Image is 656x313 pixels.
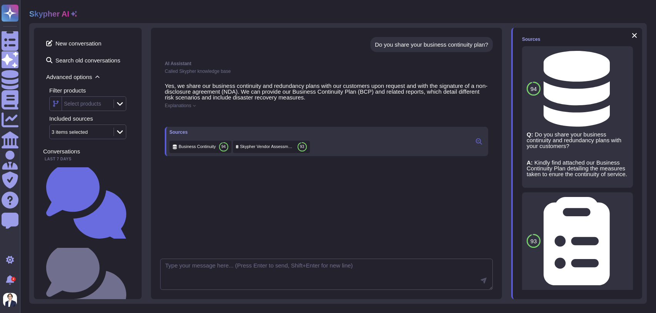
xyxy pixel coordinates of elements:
span: New conversation [43,37,132,49]
div: Select products [64,101,101,106]
button: Like this response [172,114,179,120]
div: Click to preview/edit this source [522,46,633,188]
strong: Q: [527,131,533,138]
button: Close panel [630,31,639,40]
div: Last 7 days [43,157,132,161]
button: Copy this response [165,114,171,121]
div: Sources [522,37,540,42]
p: Do you share your business continuity and redundancy plans with your customers? [527,290,628,307]
span: 93 [300,145,304,149]
div: 3 items selected [52,130,88,135]
p: Do you share your business continuity and redundancy plans with your customers? [527,131,628,149]
div: Sources [169,130,310,135]
p: Yes, we share our business continuity and redundancy plans with our customers upon request and wi... [165,83,488,100]
div: Do you share your business continuity plan? [375,42,488,47]
strong: A: [527,159,533,166]
p: Kindly find attached our Business Continuity Plan detailing the measures taken to enure the conti... [527,160,628,177]
button: Disable this source [616,51,628,63]
span: Search old conversations [43,54,132,66]
span: Explanations [165,103,191,108]
img: user [3,293,17,307]
button: user [2,291,22,308]
div: Included sources [49,116,132,121]
span: Advanced options [43,71,132,83]
h2: Skypher AI [29,9,69,19]
span: Business Continuity [179,144,216,150]
button: Dislike this response [180,114,186,121]
span: 93 [530,238,537,244]
div: Click to preview/edit this source [169,141,231,153]
div: Conversations [43,148,132,154]
span: Skypher Vendor Assessment Questionnaire evidence [240,144,294,150]
div: Click to preview/edit this source [233,141,310,153]
button: Click to view sources in the right panel [473,137,485,146]
button: Disable this source [616,197,628,209]
strong: Q: [527,289,533,296]
span: 94 [221,145,226,149]
span: 94 [530,86,537,92]
div: 2 [11,277,16,281]
div: AI Assistant [165,61,488,66]
div: Filter products [49,88,132,93]
span: Called Skypher knowledge base [165,69,231,74]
